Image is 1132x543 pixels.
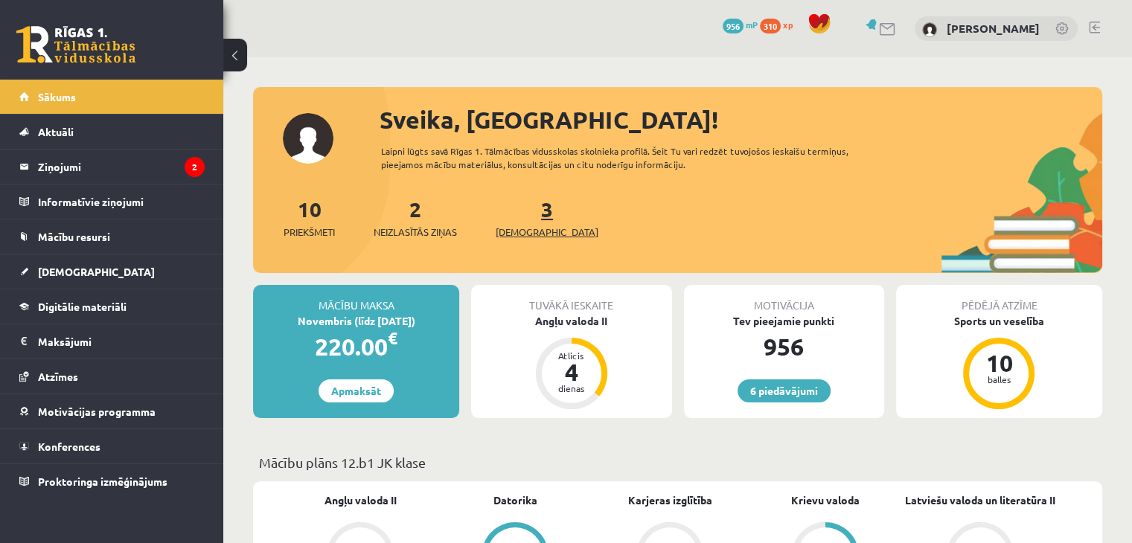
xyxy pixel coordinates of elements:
div: dienas [549,384,594,393]
div: Sveika, [GEOGRAPHIC_DATA]! [380,102,1102,138]
a: Mācību resursi [19,219,205,254]
a: Angļu valoda II [324,492,397,508]
span: Digitālie materiāli [38,300,127,313]
a: Krievu valoda [791,492,860,508]
p: Mācību plāns 12.b1 JK klase [259,452,1096,472]
a: 2Neizlasītās ziņas [374,196,457,240]
div: 4 [549,360,594,384]
a: Angļu valoda II Atlicis 4 dienas [471,313,671,411]
i: 2 [185,157,205,177]
div: Novembris (līdz [DATE]) [253,313,459,329]
a: [PERSON_NAME] [947,21,1040,36]
span: Aktuāli [38,125,74,138]
span: 310 [760,19,781,33]
span: Atzīmes [38,370,78,383]
span: Motivācijas programma [38,405,156,418]
span: Proktoringa izmēģinājums [38,475,167,488]
span: Neizlasītās ziņas [374,225,457,240]
a: Karjeras izglītība [628,492,712,508]
div: 10 [976,351,1021,375]
a: Datorika [493,492,537,508]
span: € [388,327,397,349]
div: Motivācija [684,285,884,313]
span: Mācību resursi [38,230,110,243]
div: Tuvākā ieskaite [471,285,671,313]
span: Sākums [38,90,76,103]
a: [DEMOGRAPHIC_DATA] [19,254,205,289]
legend: Informatīvie ziņojumi [38,184,205,219]
a: Sākums [19,80,205,114]
div: Mācību maksa [253,285,459,313]
div: Laipni lūgts savā Rīgas 1. Tālmācības vidusskolas skolnieka profilā. Šeit Tu vari redzēt tuvojošo... [381,144,891,171]
a: 956 mP [723,19,758,30]
legend: Ziņojumi [38,150,205,184]
a: Konferences [19,429,205,463]
span: 956 [723,19,744,33]
a: Apmaksāt [319,379,394,402]
img: Sanija Baltiņa [922,22,937,37]
a: Informatīvie ziņojumi [19,184,205,219]
a: Sports un veselība 10 balles [896,313,1102,411]
div: Sports un veselība [896,313,1102,329]
div: Angļu valoda II [471,313,671,329]
a: 3[DEMOGRAPHIC_DATA] [496,196,598,240]
div: Tev pieejamie punkti [684,313,884,329]
a: Aktuāli [19,115,205,149]
a: Atzīmes [19,359,205,393]
div: 956 [684,329,884,364]
span: Konferences [38,440,100,453]
a: Proktoringa izmēģinājums [19,464,205,498]
span: mP [746,19,758,30]
span: Priekšmeti [284,225,335,240]
a: Latviešu valoda un literatūra II [905,492,1055,508]
a: 10Priekšmeti [284,196,335,240]
div: Atlicis [549,351,594,360]
a: 6 piedāvājumi [738,379,831,402]
div: balles [976,375,1021,384]
a: 310 xp [760,19,800,30]
a: Maksājumi [19,324,205,359]
span: xp [783,19,793,30]
legend: Maksājumi [38,324,205,359]
a: Motivācijas programma [19,394,205,428]
span: [DEMOGRAPHIC_DATA] [496,225,598,240]
span: [DEMOGRAPHIC_DATA] [38,265,155,278]
div: Pēdējā atzīme [896,285,1102,313]
a: Ziņojumi2 [19,150,205,184]
a: Digitālie materiāli [19,289,205,324]
div: 220.00 [253,329,459,364]
a: Rīgas 1. Tālmācības vidusskola [16,26,135,63]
